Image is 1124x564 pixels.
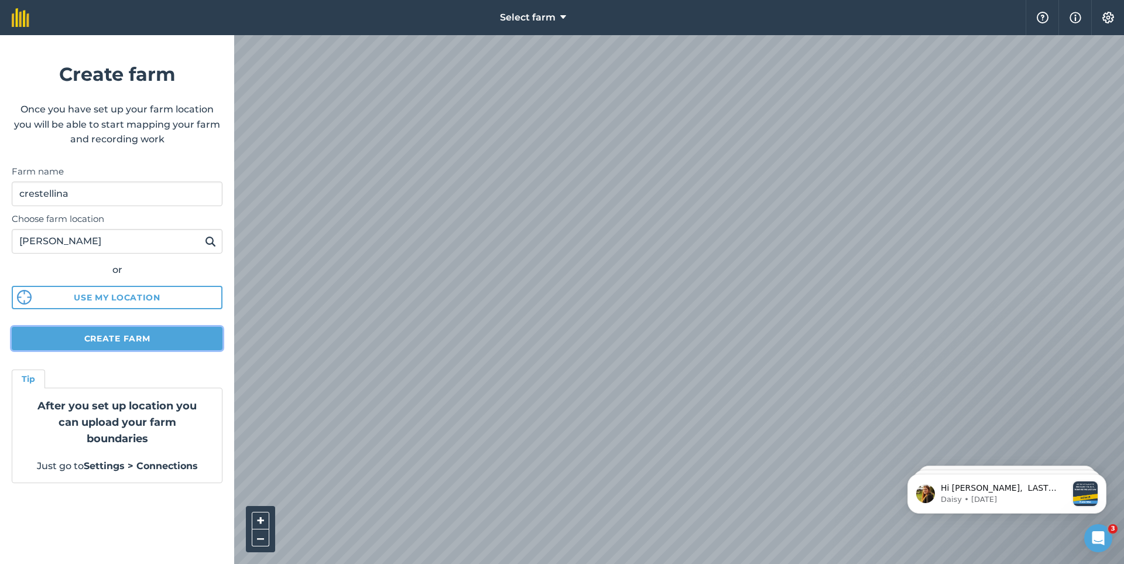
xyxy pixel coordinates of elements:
[12,8,29,27] img: fieldmargin Logo
[26,459,208,474] p: Just go to
[12,59,222,89] h1: Create farm
[12,327,222,350] button: Create farm
[84,460,198,471] strong: Settings > Connections
[252,529,269,546] button: –
[12,229,222,254] input: Enter your farm’s address
[500,11,556,25] span: Select farm
[205,234,216,248] img: svg+xml;base64,PHN2ZyB4bWxucz0iaHR0cDovL3d3dy53My5vcmcvMjAwMC9zdmciIHdpZHRoPSIxOSIgaGVpZ2h0PSIyNC...
[1084,524,1112,552] iframe: Intercom live chat
[12,102,222,147] p: Once you have set up your farm location you will be able to start mapping your farm and recording...
[12,286,222,309] button: Use my location
[12,212,222,226] label: Choose farm location
[37,399,197,445] strong: After you set up location you can upload your farm boundaries
[12,262,222,278] div: or
[12,165,222,179] label: Farm name
[1070,11,1081,25] img: svg+xml;base64,PHN2ZyB4bWxucz0iaHR0cDovL3d3dy53My5vcmcvMjAwMC9zdmciIHdpZHRoPSIxNyIgaGVpZ2h0PSIxNy...
[17,290,32,305] img: svg%3e
[1108,524,1118,534] span: 3
[1101,12,1115,23] img: A cog icon
[252,512,269,529] button: +
[12,182,222,206] input: Farm name
[890,450,1124,532] iframe: Intercom notifications message
[22,372,35,385] h4: Tip
[1036,12,1050,23] img: A question mark icon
